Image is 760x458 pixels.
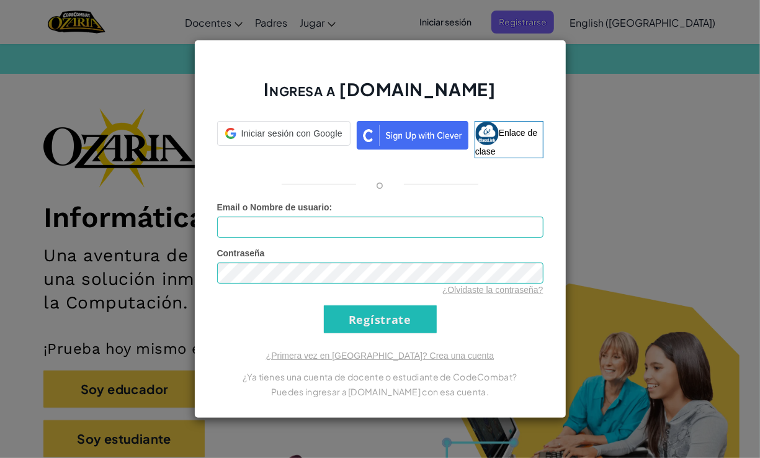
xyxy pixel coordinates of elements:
[266,351,494,361] a: ¿Primera vez en [GEOGRAPHIC_DATA]? Crea una cuenta
[241,127,342,140] span: Iniciar sesión con Google
[217,202,329,212] span: Email o Nombre de usuario
[217,78,543,114] h2: Ingresa a [DOMAIN_NAME]
[217,369,543,384] p: ¿Ya tienes una cuenta de docente o estudiante de CodeCombat?
[217,248,265,258] span: Contraseña
[357,121,468,150] img: clever_sso_button@2x.png
[475,122,499,145] img: classlink-logo-small.png
[475,128,537,156] span: Enlace de clase
[376,177,383,192] p: o
[217,121,351,146] div: Iniciar sesión con Google
[217,384,543,399] p: Puedes ingresar a [DOMAIN_NAME] con esa cuenta.
[217,121,351,158] a: Iniciar sesión con Google
[324,305,437,333] input: Regístrate
[217,201,333,213] label: :
[442,285,543,295] a: ¿Olvidaste la contraseña?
